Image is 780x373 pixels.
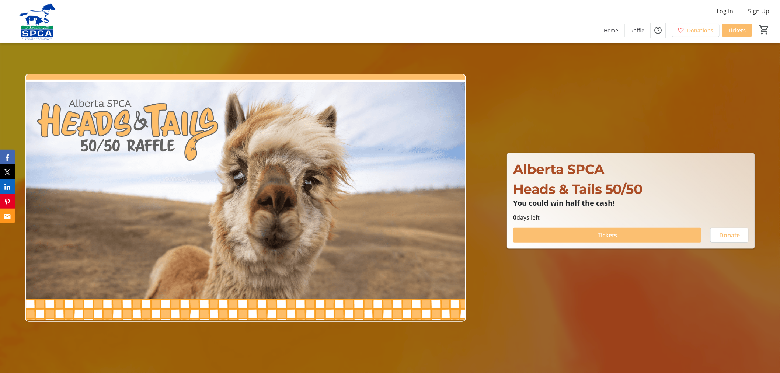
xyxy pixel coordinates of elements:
[758,23,771,36] button: Cart
[4,3,70,40] img: Alberta SPCA's Logo
[687,27,714,34] span: Donations
[742,5,776,17] button: Sign Up
[513,181,643,197] span: Heads & Tails 50/50
[513,213,749,222] p: days left
[513,161,605,177] span: Alberta SPCA
[651,23,666,38] button: Help
[710,228,749,243] button: Donate
[719,231,740,240] span: Donate
[717,7,734,15] span: Log In
[711,5,739,17] button: Log In
[598,24,624,37] a: Home
[604,27,619,34] span: Home
[728,27,746,34] span: Tickets
[513,199,749,207] p: You could win half the cash!
[748,7,770,15] span: Sign Up
[598,231,617,240] span: Tickets
[25,74,466,322] img: Campaign CTA Media Photo
[513,213,516,222] span: 0
[625,24,651,37] a: Raffle
[722,24,752,37] a: Tickets
[672,24,720,37] a: Donations
[631,27,645,34] span: Raffle
[513,228,701,243] button: Tickets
